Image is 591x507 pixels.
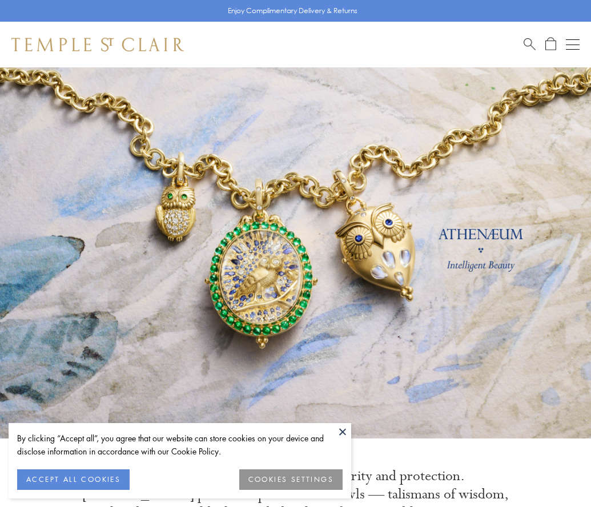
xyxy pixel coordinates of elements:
[17,469,130,490] button: ACCEPT ALL COOKIES
[17,432,343,458] div: By clicking “Accept all”, you agree that our website can store cookies on your device and disclos...
[228,5,357,17] p: Enjoy Complimentary Delivery & Returns
[566,38,580,51] button: Open navigation
[545,37,556,51] a: Open Shopping Bag
[524,37,536,51] a: Search
[11,38,184,51] img: Temple St. Clair
[239,469,343,490] button: COOKIES SETTINGS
